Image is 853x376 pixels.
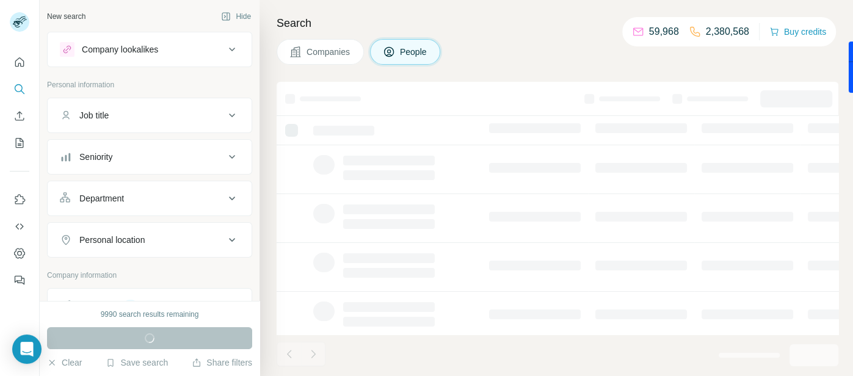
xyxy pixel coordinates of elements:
button: My lists [10,132,29,154]
button: Share filters [192,356,252,369]
button: Personal location [48,225,252,255]
button: Feedback [10,269,29,291]
button: Company lookalikes [48,35,252,64]
button: Clear [47,356,82,369]
div: New search [47,11,85,22]
button: Enrich CSV [10,105,29,127]
div: 1 [123,300,137,311]
div: 9990 search results remaining [101,309,199,320]
p: 2,380,568 [706,24,749,39]
button: Seniority [48,142,252,172]
div: Department [79,192,124,204]
span: Companies [307,46,351,58]
button: Quick start [10,51,29,73]
button: Use Surfe on LinkedIn [10,189,29,211]
button: Company1 [48,291,252,325]
span: People [400,46,428,58]
button: Buy credits [769,23,826,40]
button: Department [48,184,252,213]
button: Dashboard [10,242,29,264]
button: Hide [212,7,260,26]
div: Company [79,300,116,312]
h4: Search [277,15,838,32]
div: Open Intercom Messenger [12,334,42,364]
p: 59,968 [649,24,679,39]
div: Job title [79,109,109,121]
p: Personal information [47,79,252,90]
button: Job title [48,101,252,130]
div: Personal location [79,234,145,246]
button: Use Surfe API [10,215,29,237]
div: Seniority [79,151,112,163]
div: Company lookalikes [82,43,158,56]
button: Search [10,78,29,100]
button: Save search [106,356,168,369]
p: Company information [47,270,252,281]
